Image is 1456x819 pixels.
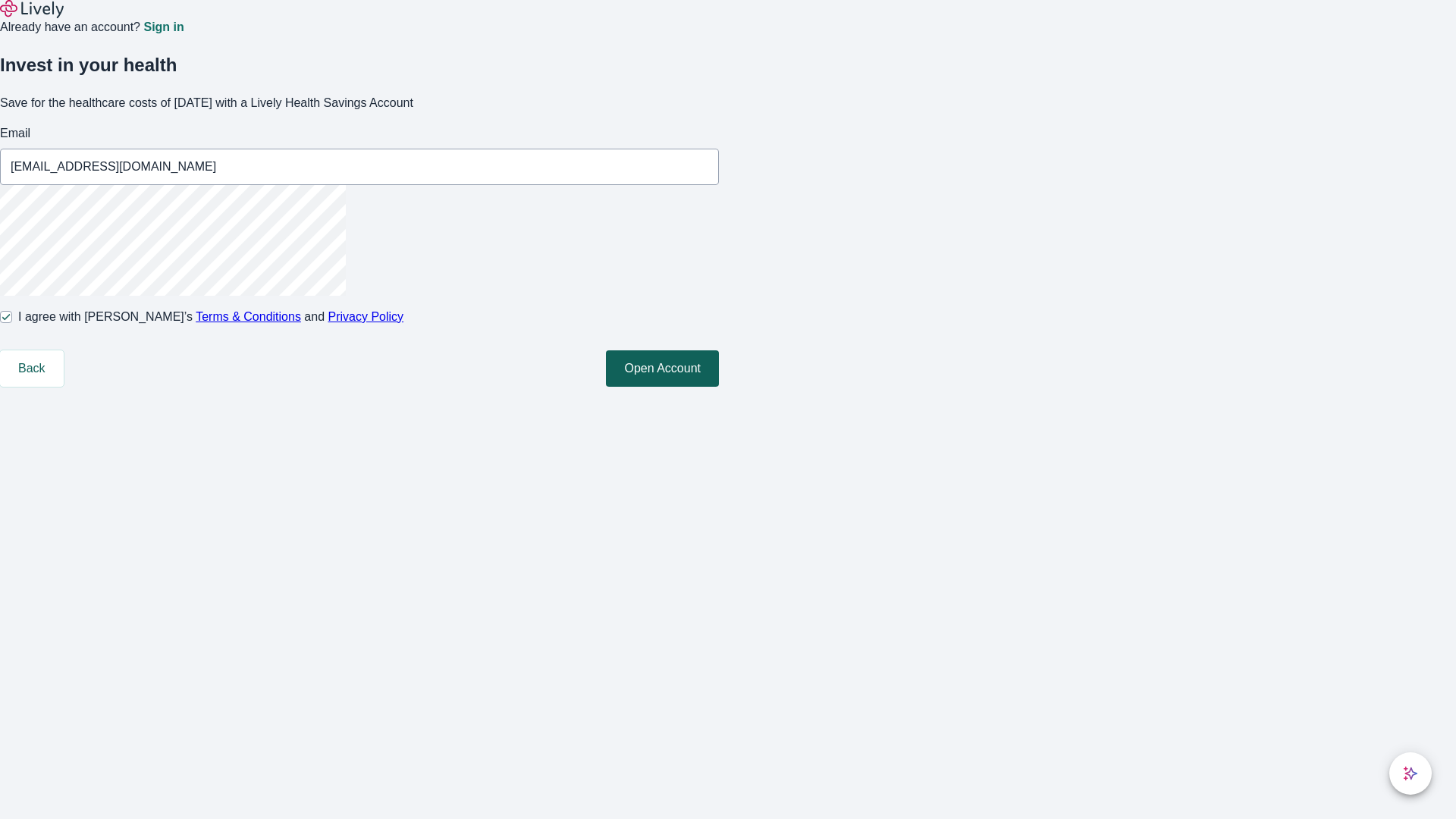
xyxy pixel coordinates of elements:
a: Privacy Policy [328,310,404,323]
a: Terms & Conditions [196,310,301,323]
button: Open Account [606,350,719,387]
a: Sign in [143,21,184,33]
button: chat [1389,752,1432,795]
span: I agree with [PERSON_NAME]’s and [18,308,403,326]
svg: Lively AI Assistant [1403,766,1418,781]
